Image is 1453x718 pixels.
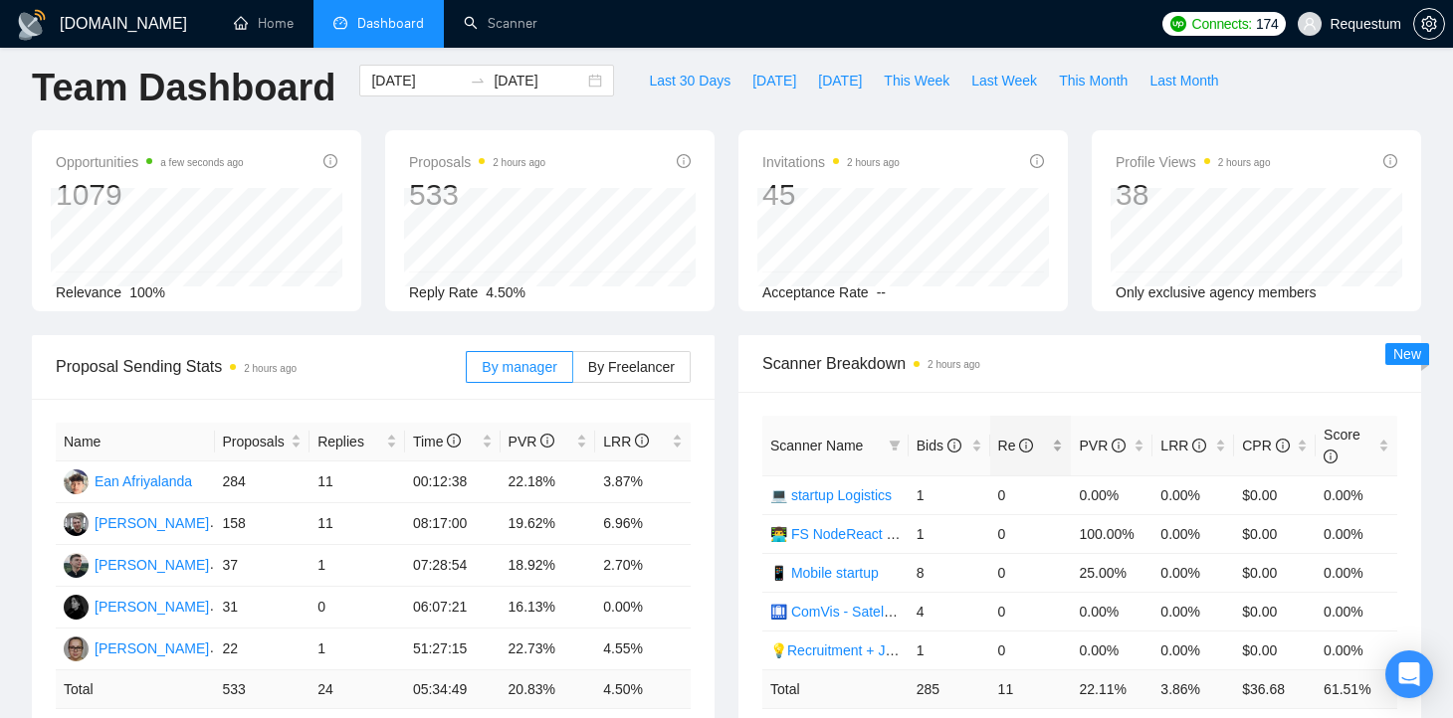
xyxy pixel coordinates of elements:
div: [PERSON_NAME] [95,512,209,534]
span: Re [998,438,1034,453]
span: info-circle [1030,154,1044,168]
td: $0.00 [1234,514,1316,553]
td: $0.00 [1234,592,1316,630]
td: 0.00% [1316,553,1397,592]
td: 0 [990,592,1072,630]
td: 0 [310,587,405,628]
td: 19.62% [501,503,596,545]
td: Total [56,670,215,709]
span: LRR [603,434,649,449]
a: 🛄 ComVis - Satellite Imagery Analysis [770,604,1011,620]
span: Proposals [409,150,545,174]
td: 158 [215,503,311,545]
img: VL [64,511,89,536]
span: By Freelancer [588,359,675,375]
th: Replies [310,423,405,461]
td: 18.92% [501,545,596,587]
button: [DATE] [807,65,873,96]
div: 533 [409,176,545,214]
td: 31 [215,587,311,628]
td: $0.00 [1234,475,1316,514]
span: Last Week [971,70,1037,91]
td: 1 [909,630,990,669]
div: Ean Afriyalanda [95,470,192,492]
button: Last 30 Days [638,65,741,96]
span: user [1303,17,1317,31]
div: 38 [1116,176,1271,214]
td: 61.51 % [1316,669,1397,708]
th: Proposals [215,423,311,461]
img: EA [64,469,89,494]
td: 284 [215,461,311,503]
td: 1 [310,545,405,587]
td: 05:34:49 [405,670,501,709]
td: 37 [215,545,311,587]
td: 0.00% [595,587,691,628]
time: 2 hours ago [493,157,545,168]
span: info-circle [323,154,337,168]
img: AK [64,595,89,620]
span: 174 [1256,13,1278,35]
span: [DATE] [752,70,796,91]
time: 2 hours ago [1218,157,1271,168]
span: swap-right [470,73,486,89]
a: AS[PERSON_NAME] [64,556,209,572]
td: 0.00% [1152,630,1234,669]
td: 8 [909,553,990,592]
td: 285 [909,669,990,708]
td: 20.83 % [501,670,596,709]
div: [PERSON_NAME] [95,554,209,576]
a: 👨‍💻 FS NodeReact Video Streaming [770,526,989,542]
button: setting [1413,8,1445,40]
button: Last Week [960,65,1048,96]
span: Proposal Sending Stats [56,354,466,379]
time: a few seconds ago [160,157,243,168]
span: info-circle [540,434,554,448]
span: info-circle [1383,154,1397,168]
span: Only exclusive agency members [1116,284,1317,300]
span: [DATE] [818,70,862,91]
td: 0.00% [1071,475,1152,514]
span: info-circle [1019,439,1033,452]
td: 2.70% [595,545,691,587]
span: info-circle [635,434,649,448]
td: 0.00% [1316,592,1397,630]
a: 💡Recruitment + Job platform UI/UX [770,642,996,658]
td: 22.11 % [1071,669,1152,708]
a: VL[PERSON_NAME] [64,514,209,530]
a: 💻 startup Logistics [770,487,892,503]
td: Total [762,669,909,708]
span: info-circle [447,434,461,448]
td: 0 [990,553,1072,592]
td: 24 [310,670,405,709]
span: setting [1414,16,1444,32]
span: Proposals [223,431,288,452]
td: 0 [990,475,1072,514]
button: This Week [873,65,960,96]
span: info-circle [1324,449,1338,463]
span: Opportunities [56,150,244,174]
img: upwork-logo.png [1170,16,1186,32]
th: Name [56,423,215,461]
td: 11 [990,669,1072,708]
span: PVR [1079,438,1126,453]
button: [DATE] [741,65,807,96]
td: 0 [990,630,1072,669]
a: 📱 Mobile startup [770,565,879,581]
span: Profile Views [1116,150,1271,174]
a: setting [1413,16,1445,32]
td: 0.00% [1152,592,1234,630]
td: 0.00% [1152,553,1234,592]
td: 0.00% [1152,475,1234,514]
td: 3.86 % [1152,669,1234,708]
span: Relevance [56,284,121,300]
td: $0.00 [1234,630,1316,669]
span: PVR [509,434,555,449]
span: info-circle [677,154,691,168]
td: 16.13% [501,587,596,628]
span: info-circle [947,439,961,452]
span: filter [889,440,901,451]
span: -- [877,284,886,300]
td: 0.00% [1071,592,1152,630]
img: AS [64,553,89,578]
